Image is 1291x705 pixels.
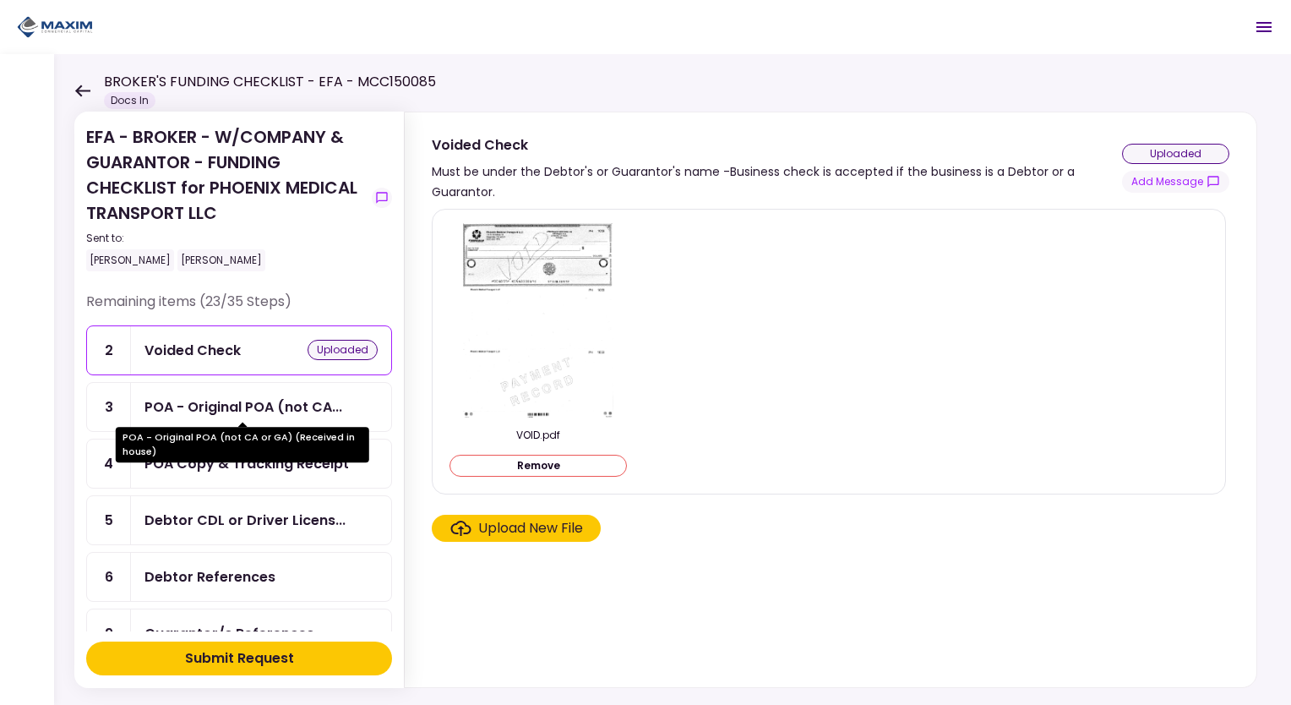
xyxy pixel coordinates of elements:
div: [PERSON_NAME] [177,249,265,271]
div: Must be under the Debtor's or Guarantor's name -Business check is accepted if the business is a D... [432,161,1122,202]
div: Guarantor/s References [144,623,314,644]
button: Open menu [1244,7,1284,47]
a: 9Guarantor/s References [86,609,392,659]
div: VOID.pdf [449,428,627,443]
div: 6 [87,553,131,601]
div: Voided Check [144,340,241,361]
button: show-messages [372,188,392,208]
div: Voided CheckMust be under the Debtor's or Guarantor's name -Business check is accepted if the bus... [404,112,1257,688]
div: EFA - BROKER - W/COMPANY & GUARANTOR - FUNDING CHECKLIST for PHOENIX MEDICAL TRANSPORT LLC [86,124,365,271]
button: show-messages [1122,171,1229,193]
div: Voided Check [432,134,1122,156]
div: Debtor CDL or Driver License [144,510,346,531]
div: Docs In [104,92,155,109]
div: uploaded [308,340,378,360]
div: 2 [87,326,131,374]
a: 5Debtor CDL or Driver License [86,495,392,545]
div: Debtor References [144,566,275,587]
h1: BROKER'S FUNDING CHECKLIST - EFA - MCC150085 [104,72,436,92]
button: Remove [449,455,627,477]
a: 6Debtor References [86,552,392,602]
div: Submit Request [185,648,294,669]
div: Upload New File [478,518,583,538]
div: POA - Original POA (not CA or GA) (Received in house) [116,427,369,462]
div: 4 [87,440,131,488]
a: 2Voided Checkuploaded [86,325,392,375]
a: 4POA Copy & Tracking Receipt [86,439,392,489]
div: POA Copy & Tracking Receipt [144,453,349,474]
span: Click here to upload the required document [432,515,601,542]
button: Submit Request [86,642,392,675]
a: 3POA - Original POA (not CA or GA) (Received in house) [86,382,392,432]
div: Remaining items (23/35 Steps) [86,292,392,325]
div: 9 [87,609,131,658]
div: 5 [87,496,131,544]
img: Partner icon [17,14,93,40]
div: POA - Original POA (not CA or GA) (Received in house) [144,396,342,418]
div: uploaded [1122,144,1229,164]
div: 3 [87,383,131,431]
div: Sent to: [86,231,365,246]
div: [PERSON_NAME] [86,249,174,271]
